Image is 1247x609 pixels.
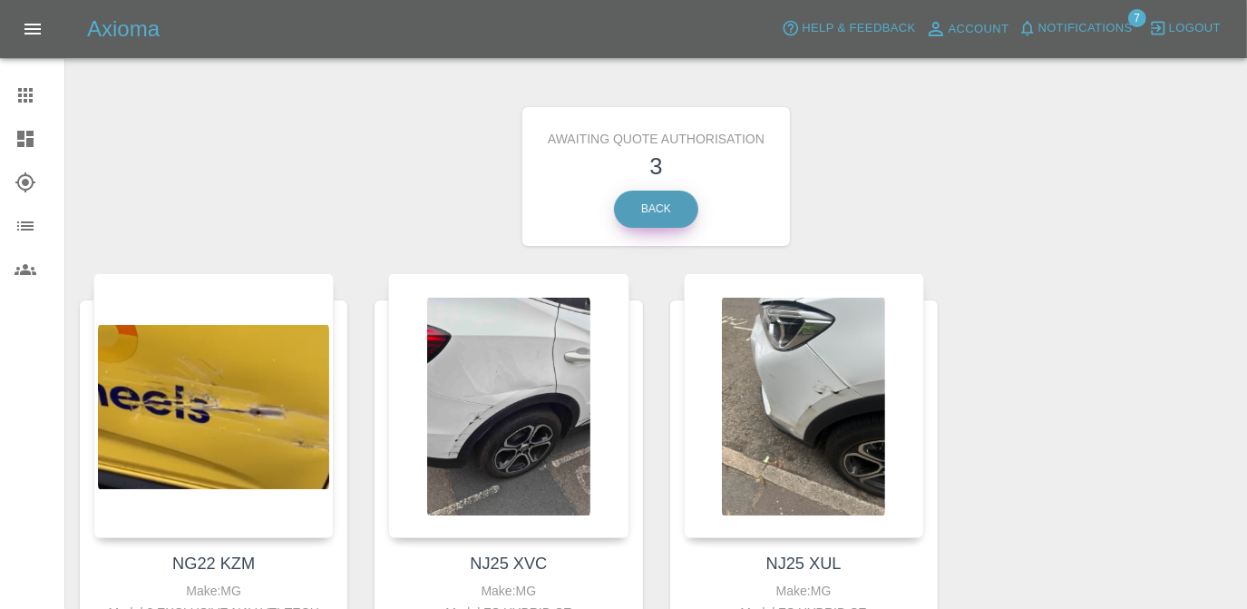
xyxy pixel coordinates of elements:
span: Account [949,19,1009,40]
a: Back [614,191,698,228]
a: NJ25 XUL [766,555,842,573]
button: Help & Feedback [777,15,920,43]
span: 7 [1128,9,1146,27]
div: Make: MG [98,580,329,602]
span: Notifications [1038,18,1133,39]
span: Logout [1169,18,1221,39]
h3: 3 [536,149,776,183]
a: Account [921,15,1014,44]
a: NG22 KZM [172,555,255,573]
h6: Awaiting Quote Authorisation [536,121,776,149]
div: Make: MG [393,580,624,602]
span: Help & Feedback [802,18,915,39]
button: Notifications [1014,15,1137,43]
h5: Axioma [87,15,160,44]
a: NJ25 XVC [470,555,547,573]
button: Open drawer [11,7,54,51]
div: Make: MG [688,580,920,602]
button: Logout [1145,15,1225,43]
